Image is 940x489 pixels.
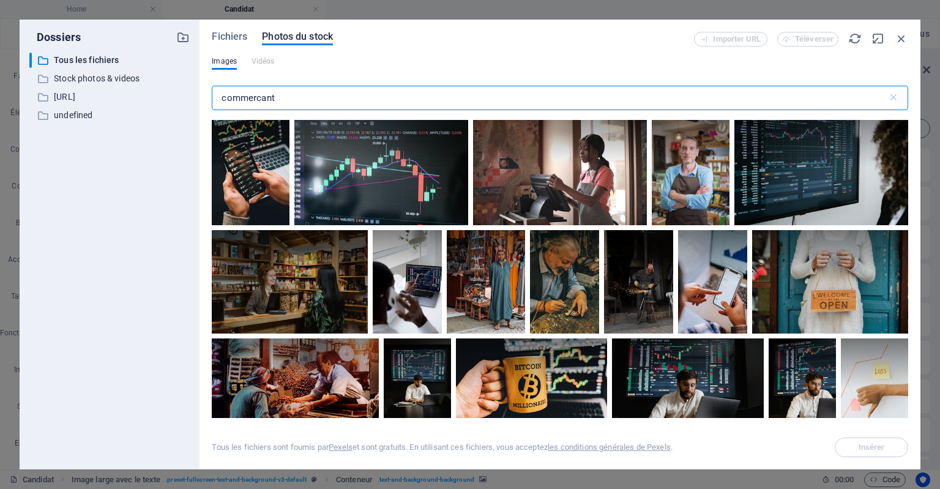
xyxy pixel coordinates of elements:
[54,53,168,67] p: Tous les fichiers
[895,32,908,45] i: Fermer
[212,442,673,453] div: Tous les fichiers sont fournis par et sont gratuits. En utilisant ces fichiers, vous acceptez .
[871,32,885,45] i: Réduire
[54,90,168,104] p: [URL]
[212,54,237,69] span: Images
[54,72,168,86] p: Stock photos & videos
[329,442,352,452] a: Pexels
[29,71,190,86] div: Stock photos & videos
[548,442,671,452] a: les conditions générales de Pexels
[252,54,275,69] span: Ce type de fichier n'est pas pris en charge par cet élément.
[29,108,190,123] div: undefined
[835,438,908,457] span: Sélectionnez d'abord un fichier.
[29,29,81,45] p: Dossiers
[176,31,190,44] i: Créer un nouveau dossier
[848,32,862,45] i: Actualiser
[212,29,247,44] span: Fichiers
[29,89,190,105] div: [URL]
[54,108,168,122] p: undefined
[262,29,333,44] span: Photos du stock
[29,53,32,68] div: ​
[212,86,887,110] input: Rechercher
